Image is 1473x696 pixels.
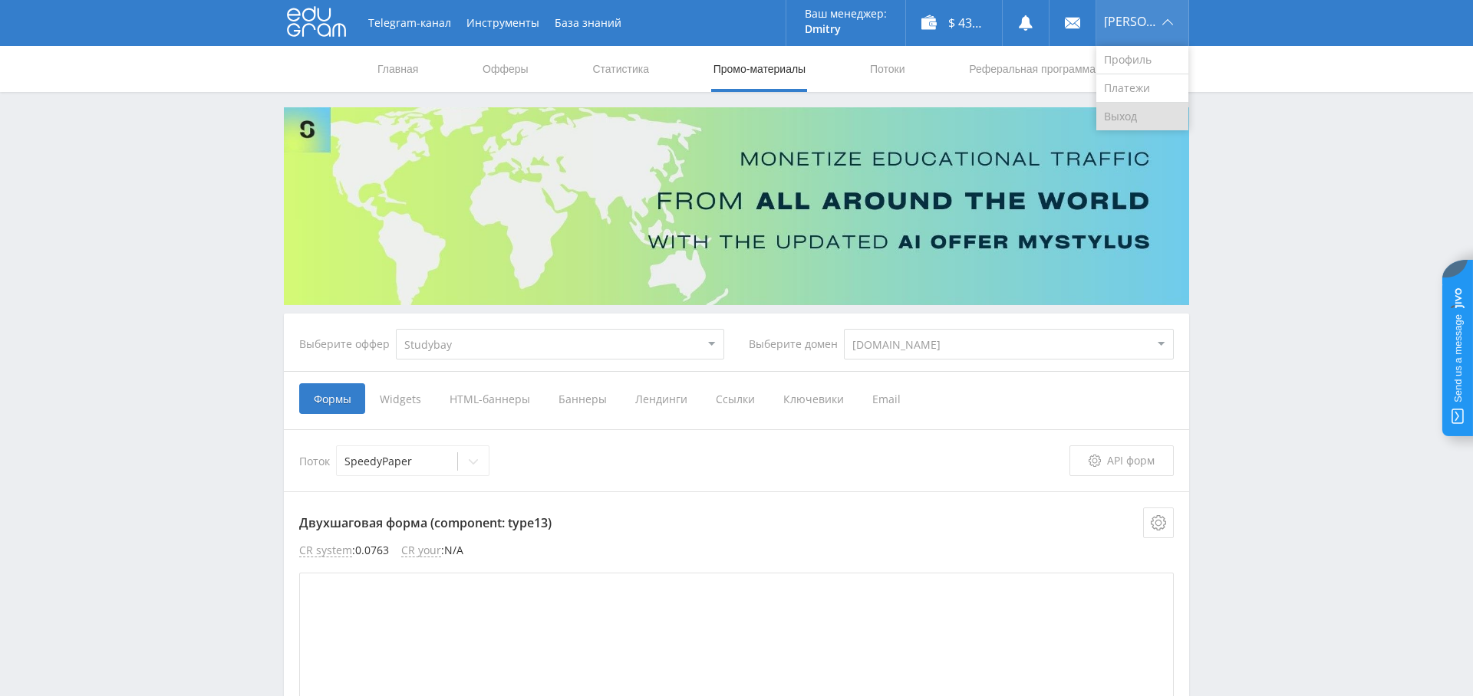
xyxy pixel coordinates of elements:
span: Ключевики [769,383,858,414]
span: Формы [299,383,365,414]
span: Лендинги [621,383,701,414]
span: Widgets [365,383,435,414]
span: Баннеры [544,383,621,414]
span: API форм [1107,455,1155,467]
a: Промо-материалы [712,46,807,92]
a: API форм [1069,445,1174,476]
a: Потоки [868,46,907,92]
img: Banner [284,107,1189,305]
span: HTML-баннеры [435,383,544,414]
a: Выход [1096,103,1188,130]
a: Реферальная программа [967,46,1097,92]
span: CR system [299,544,352,557]
a: Платежи [1096,74,1188,103]
span: CR your [401,544,441,557]
a: Профиль [1096,46,1188,74]
span: [PERSON_NAME] [1104,15,1158,28]
li: : 0.0763 [299,544,389,557]
span: Email [858,383,915,414]
a: Главная [376,46,420,92]
p: Двухшаговая форма (component: type13) [299,507,1174,538]
div: Поток [299,445,1069,476]
a: Статистика [591,46,651,92]
a: Офферы [481,46,530,92]
p: Ваш менеджер: [805,8,887,20]
div: Выберите домен [749,338,844,350]
li: : N/A [401,544,463,557]
div: Выберите оффер [299,338,396,350]
p: Dmitry [805,23,887,35]
span: Ссылки [701,383,769,414]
